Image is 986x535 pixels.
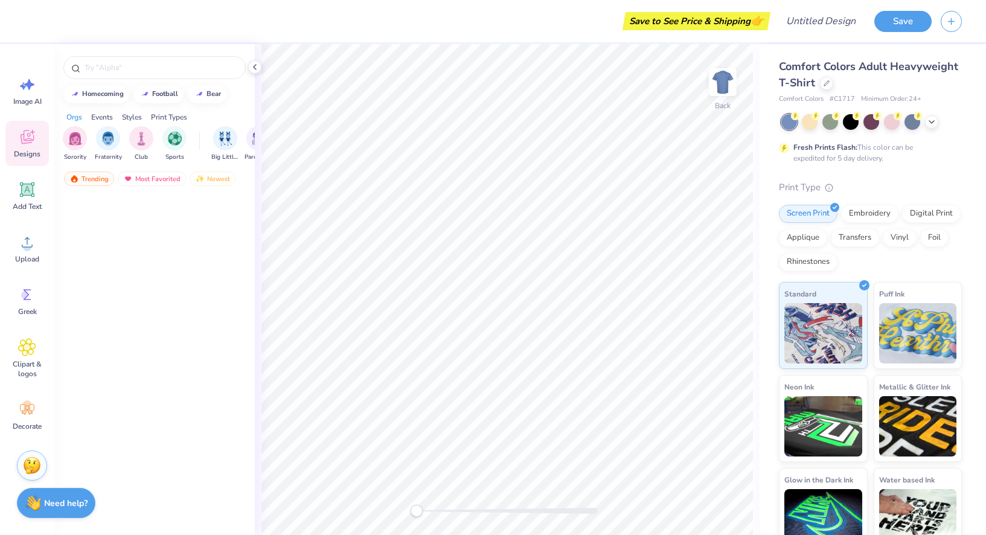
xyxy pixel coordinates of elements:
[784,303,862,364] img: Standard
[162,126,187,162] div: filter for Sports
[252,132,266,146] img: Parent's Weekend Image
[776,9,865,33] input: Untitled Design
[95,126,122,162] div: filter for Fraternity
[784,380,814,393] span: Neon Ink
[194,91,204,98] img: trend_line.gif
[68,132,82,146] img: Sorority Image
[784,287,816,300] span: Standard
[779,253,837,271] div: Rhinestones
[188,85,226,103] button: bear
[879,303,957,364] img: Puff Ink
[219,132,232,146] img: Big Little Reveal Image
[63,126,87,162] button: filter button
[883,229,917,247] div: Vinyl
[411,505,423,517] div: Accessibility label
[69,175,79,183] img: trending.gif
[135,132,148,146] img: Club Image
[841,205,898,223] div: Embroidery
[18,307,37,316] span: Greek
[95,153,122,162] span: Fraternity
[831,229,879,247] div: Transfers
[151,112,187,123] div: Print Types
[162,126,187,162] button: filter button
[830,94,855,104] span: # C1717
[779,181,962,194] div: Print Type
[70,91,80,98] img: trend_line.gif
[920,229,949,247] div: Foil
[902,205,961,223] div: Digital Print
[711,70,735,94] img: Back
[879,473,935,486] span: Water based Ink
[13,421,42,431] span: Decorate
[63,126,87,162] div: filter for Sorority
[793,142,942,164] div: This color can be expedited for 5 day delivery.
[779,59,958,90] span: Comfort Colors Adult Heavyweight T-Shirt
[879,396,957,457] img: Metallic & Glitter Ink
[779,229,827,247] div: Applique
[13,202,42,211] span: Add Text
[7,359,47,379] span: Clipart & logos
[751,13,764,28] span: 👉
[211,126,239,162] button: filter button
[245,153,272,162] span: Parent's Weekend
[82,91,124,97] div: homecoming
[152,91,178,97] div: football
[779,94,824,104] span: Comfort Colors
[63,85,129,103] button: homecoming
[784,473,853,486] span: Glow in the Dark Ink
[861,94,921,104] span: Minimum Order: 24 +
[14,149,40,159] span: Designs
[91,112,113,123] div: Events
[715,100,731,111] div: Back
[245,126,272,162] button: filter button
[66,112,82,123] div: Orgs
[168,132,182,146] img: Sports Image
[118,171,186,186] div: Most Favorited
[15,254,39,264] span: Upload
[779,205,837,223] div: Screen Print
[101,132,115,146] img: Fraternity Image
[129,126,153,162] div: filter for Club
[140,91,150,98] img: trend_line.gif
[64,171,114,186] div: Trending
[95,126,122,162] button: filter button
[190,171,235,186] div: Newest
[879,380,950,393] span: Metallic & Glitter Ink
[195,175,205,183] img: newest.gif
[122,112,142,123] div: Styles
[83,62,238,74] input: Try "Alpha"
[44,498,88,509] strong: Need help?
[245,126,272,162] div: filter for Parent's Weekend
[133,85,184,103] button: football
[784,396,862,457] img: Neon Ink
[626,12,767,30] div: Save to See Price & Shipping
[206,91,221,97] div: bear
[135,153,148,162] span: Club
[793,143,857,152] strong: Fresh Prints Flash:
[129,126,153,162] button: filter button
[879,287,904,300] span: Puff Ink
[874,11,932,32] button: Save
[123,175,133,183] img: most_fav.gif
[165,153,184,162] span: Sports
[13,97,42,106] span: Image AI
[211,153,239,162] span: Big Little Reveal
[211,126,239,162] div: filter for Big Little Reveal
[64,153,86,162] span: Sorority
